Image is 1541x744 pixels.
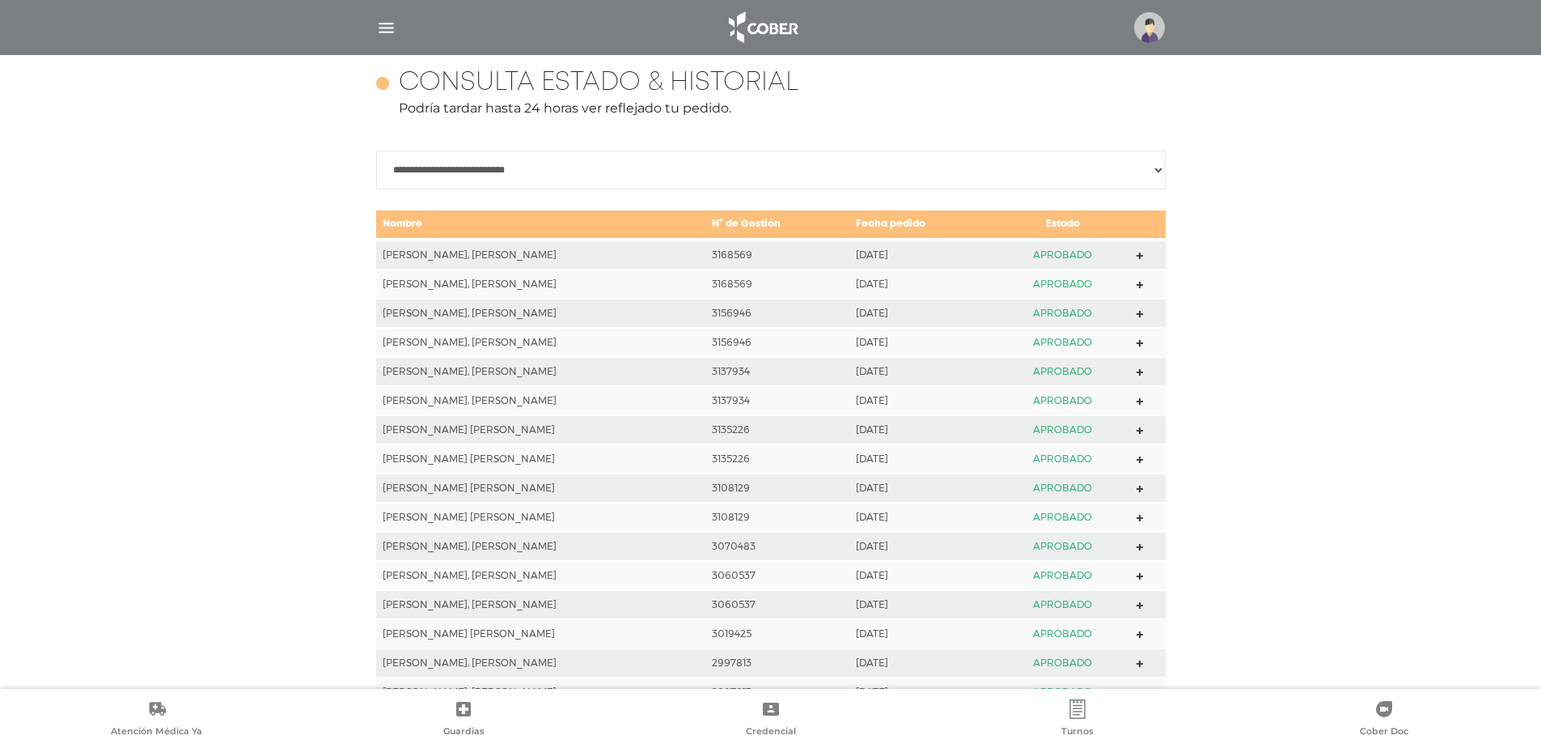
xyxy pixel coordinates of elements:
td: [DATE] [849,503,995,532]
td: APROBADO [995,357,1131,386]
td: [DATE] [849,444,995,474]
span: Guardias [443,725,485,740]
td: [PERSON_NAME] [PERSON_NAME] [376,474,705,503]
img: logo_cober_home-white.png [720,8,805,47]
td: APROBADO [995,474,1131,503]
h4: Consulta estado & historial [399,68,798,99]
td: [DATE] [849,270,995,299]
span: Atención Médica Ya [111,725,202,740]
span: Cober Doc [1360,725,1408,740]
td: N° de Gestión [705,210,849,240]
span: Credencial [746,725,796,740]
td: APROBADO [995,270,1131,299]
td: [DATE] [849,299,995,328]
td: 3168569 [705,270,849,299]
a: Atención Médica Ya [3,699,310,741]
td: 3060537 [705,590,849,619]
td: Estado [995,210,1131,240]
td: [PERSON_NAME], [PERSON_NAME] [376,678,705,707]
td: [DATE] [849,590,995,619]
td: 3135226 [705,415,849,444]
a: Credencial [617,699,924,741]
td: [PERSON_NAME], [PERSON_NAME] [376,328,705,357]
td: [PERSON_NAME], [PERSON_NAME] [376,561,705,590]
td: 3156946 [705,299,849,328]
td: APROBADO [995,648,1131,678]
td: 3108129 [705,474,849,503]
td: 2997813 [705,648,849,678]
td: [PERSON_NAME] [PERSON_NAME] [376,619,705,648]
td: 3135226 [705,444,849,474]
td: APROBADO [995,532,1131,561]
td: [DATE] [849,240,995,270]
td: 3168569 [705,240,849,270]
td: 3137934 [705,386,849,415]
td: APROBADO [995,503,1131,532]
a: Turnos [924,699,1230,741]
td: APROBADO [995,678,1131,707]
td: [DATE] [849,678,995,707]
img: Cober_menu-lines-white.svg [376,18,396,38]
td: [PERSON_NAME], [PERSON_NAME] [376,240,705,270]
td: [PERSON_NAME] [PERSON_NAME] [376,415,705,444]
td: [PERSON_NAME], [PERSON_NAME] [376,386,705,415]
td: [DATE] [849,532,995,561]
p: Podría tardar hasta 24 horas ver reflejado tu pedido. [376,99,1166,118]
td: [DATE] [849,561,995,590]
td: APROBADO [995,328,1131,357]
td: [PERSON_NAME], [PERSON_NAME] [376,299,705,328]
td: [PERSON_NAME], [PERSON_NAME] [376,270,705,299]
td: 3137934 [705,357,849,386]
td: APROBADO [995,619,1131,648]
a: Guardias [310,699,616,741]
td: APROBADO [995,561,1131,590]
td: APROBADO [995,386,1131,415]
td: [DATE] [849,328,995,357]
td: [PERSON_NAME], [PERSON_NAME] [376,532,705,561]
td: APROBADO [995,240,1131,270]
td: [PERSON_NAME] [PERSON_NAME] [376,444,705,474]
td: 3070483 [705,532,849,561]
td: [DATE] [849,648,995,678]
td: 3019425 [705,619,849,648]
td: [DATE] [849,357,995,386]
td: APROBADO [995,415,1131,444]
td: [DATE] [849,415,995,444]
td: [DATE] [849,474,995,503]
td: Nombre [376,210,705,240]
td: [PERSON_NAME], [PERSON_NAME] [376,357,705,386]
td: [PERSON_NAME], [PERSON_NAME] [376,648,705,678]
td: APROBADO [995,590,1131,619]
span: Turnos [1061,725,1094,740]
td: 3108129 [705,503,849,532]
img: profile-placeholder.svg [1134,12,1165,43]
td: 3156946 [705,328,849,357]
td: [DATE] [849,619,995,648]
td: 2997813 [705,678,849,707]
td: [DATE] [849,386,995,415]
td: [PERSON_NAME], [PERSON_NAME] [376,590,705,619]
td: Fecha pedido [849,210,995,240]
a: Cober Doc [1231,699,1538,741]
td: APROBADO [995,444,1131,474]
td: APROBADO [995,299,1131,328]
td: 3060537 [705,561,849,590]
td: [PERSON_NAME] [PERSON_NAME] [376,503,705,532]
